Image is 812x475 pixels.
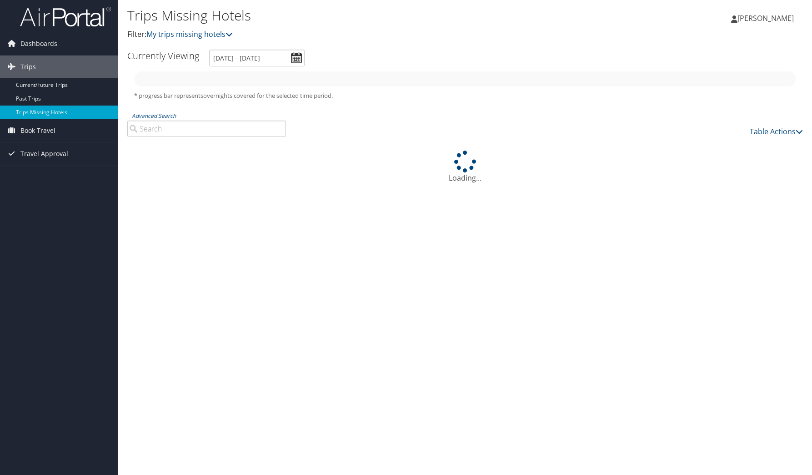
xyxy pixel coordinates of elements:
span: Dashboards [20,32,57,55]
a: Advanced Search [132,112,176,120]
h3: Currently Viewing [127,50,199,62]
span: Travel Approval [20,142,68,165]
a: [PERSON_NAME] [731,5,803,32]
h1: Trips Missing Hotels [127,6,578,25]
div: Loading... [127,151,803,183]
span: Trips [20,56,36,78]
a: My trips missing hotels [146,29,233,39]
h5: * progress bar represents overnights covered for the selected time period. [134,91,796,100]
input: Advanced Search [127,121,286,137]
span: [PERSON_NAME] [737,13,794,23]
img: airportal-logo.png [20,6,111,27]
input: [DATE] - [DATE] [209,50,305,66]
span: Book Travel [20,119,55,142]
a: Table Actions [750,126,803,136]
p: Filter: [127,29,578,40]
